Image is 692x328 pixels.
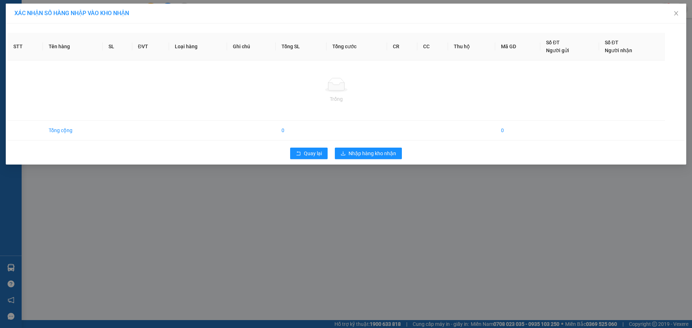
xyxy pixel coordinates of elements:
[132,33,169,60] th: ĐVT
[417,33,448,60] th: CC
[666,4,686,24] button: Close
[495,121,540,140] td: 0
[296,151,301,157] span: rollback
[673,10,679,16] span: close
[8,33,43,60] th: STT
[546,48,569,53] span: Người gửi
[43,33,103,60] th: Tên hàng
[387,33,418,60] th: CR
[169,33,227,60] th: Loại hàng
[335,148,402,159] button: downloadNhập hàng kho nhận
[448,33,495,60] th: Thu hộ
[276,33,327,60] th: Tổng SL
[605,40,618,45] span: Số ĐT
[227,33,276,60] th: Ghi chú
[349,149,396,157] span: Nhập hàng kho nhận
[13,95,659,103] div: Trống
[495,33,540,60] th: Mã GD
[14,10,129,17] span: XÁC NHẬN SỐ HÀNG NHẬP VÀO KHO NHẬN
[327,33,387,60] th: Tổng cước
[103,33,132,60] th: SL
[546,40,560,45] span: Số ĐT
[605,48,632,53] span: Người nhận
[341,151,346,157] span: download
[304,149,322,157] span: Quay lại
[43,121,103,140] td: Tổng cộng
[290,148,328,159] button: rollbackQuay lại
[276,121,327,140] td: 0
